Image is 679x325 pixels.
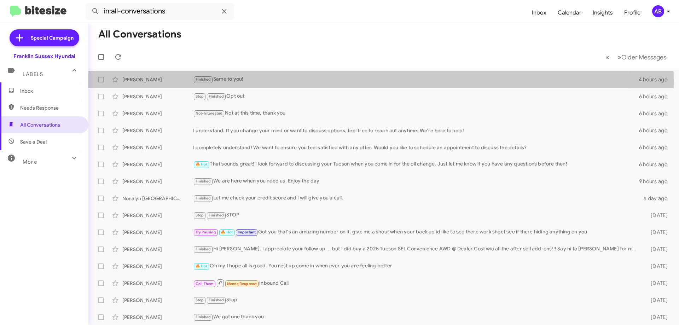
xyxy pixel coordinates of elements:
div: [PERSON_NAME] [122,229,193,236]
div: [PERSON_NAME] [122,297,193,304]
div: I understand. If you change your mind or want to discuss options, feel free to reach out anytime.... [193,127,639,134]
div: a day ago [639,195,673,202]
div: [PERSON_NAME] [122,93,193,100]
div: [PERSON_NAME] [122,127,193,134]
span: « [605,53,609,62]
div: [PERSON_NAME] [122,314,193,321]
div: [PERSON_NAME] [122,110,193,117]
div: [PERSON_NAME] [122,76,193,83]
input: Search [86,3,234,20]
div: 6 hours ago [639,144,673,151]
span: Inbox [20,87,80,94]
div: [PERSON_NAME] [122,280,193,287]
span: Finished [196,179,211,184]
div: We got one thank you [193,313,639,321]
div: [PERSON_NAME] [122,246,193,253]
div: I completely understand! We want to ensure you feel satisfied with any offer. Would you like to s... [193,144,639,151]
span: Finished [196,315,211,319]
button: Previous [601,50,614,64]
div: We are here when you need us. Enjoy the day [193,177,639,185]
div: 6 hours ago [639,161,673,168]
nav: Page navigation example [602,50,671,64]
span: Labels [23,71,43,77]
div: 6 hours ago [639,93,673,100]
span: Finished [209,94,224,99]
div: [DATE] [639,280,673,287]
div: Nonalyn [GEOGRAPHIC_DATA] [122,195,193,202]
div: Let me check your credit score and I will give you a call. [193,194,639,202]
div: That sounds great! I look forward to discussing your Tucson when you come in for the oil change. ... [193,160,639,168]
span: 🔥 Hot [196,264,208,268]
span: Finished [196,247,211,251]
span: Important [238,230,256,234]
div: [DATE] [639,314,673,321]
span: Stop [196,298,204,302]
div: [PERSON_NAME] [122,263,193,270]
div: [PERSON_NAME] [122,178,193,185]
span: Special Campaign [31,34,74,41]
span: Finished [209,298,224,302]
div: [DATE] [639,297,673,304]
div: Got you that's an amazing number on it. give me a shout when your back up id like to see there wo... [193,228,639,236]
span: Not-Interested [196,111,223,116]
span: Needs Response [20,104,80,111]
div: 6 hours ago [639,110,673,117]
div: Inbound Call [193,279,639,288]
span: 🔥 Hot [196,162,208,167]
span: Finished [196,196,211,201]
div: Opt out [193,92,639,100]
span: Stop [196,94,204,99]
div: [PERSON_NAME] [122,212,193,219]
a: Special Campaign [10,29,79,46]
div: AB [652,5,664,17]
div: 6 hours ago [639,127,673,134]
div: [DATE] [639,229,673,236]
a: Inbox [526,2,552,23]
div: 9 hours ago [639,178,673,185]
span: 🔥 Hot [221,230,233,234]
div: 4 hours ago [639,76,673,83]
div: Not at this time, thank you [193,109,639,117]
div: [PERSON_NAME] [122,161,193,168]
div: [DATE] [639,246,673,253]
div: Hi [PERSON_NAME], I appreciate your follow up ... but I did buy a 2025 Tucson SEL Convenience AWD... [193,245,639,253]
div: Oh my I hope all is good. You rest up come in when ever you are feeling better [193,262,639,270]
span: Finished [196,77,211,82]
button: Next [613,50,671,64]
div: Franklin Sussex Hyundai [13,53,75,60]
a: Calendar [552,2,587,23]
span: Needs Response [227,282,257,286]
div: STOP [193,211,639,219]
h1: All Conversations [98,29,181,40]
div: Stop [193,296,639,304]
span: Call Them [196,282,214,286]
div: Same to you! [193,75,639,83]
span: Finished [209,213,224,217]
span: Older Messages [621,53,666,61]
div: [DATE] [639,212,673,219]
span: More [23,159,37,165]
div: [PERSON_NAME] [122,144,193,151]
a: Insights [587,2,619,23]
div: [DATE] [639,263,673,270]
span: All Conversations [20,121,60,128]
span: Try Pausing [196,230,216,234]
span: Stop [196,213,204,217]
button: AB [646,5,671,17]
span: Save a Deal [20,138,47,145]
a: Profile [619,2,646,23]
span: » [617,53,621,62]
